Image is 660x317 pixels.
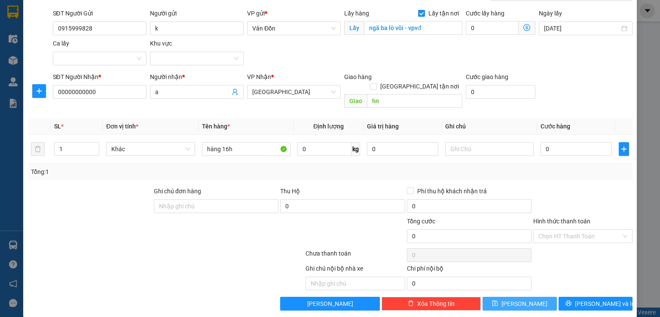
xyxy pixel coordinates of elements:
[150,72,244,82] div: Người nhận
[559,297,633,311] button: printer[PERSON_NAME] và In
[544,24,620,33] input: Ngày lấy
[313,123,344,130] span: Định lượng
[442,118,537,135] th: Ghi chú
[492,300,498,307] span: save
[111,143,189,155] span: Khác
[247,9,341,18] div: VP gửi
[305,249,406,264] div: Chưa thanh toán
[407,264,532,277] div: Chi phí nội bộ
[307,299,353,308] span: [PERSON_NAME]
[364,21,462,35] input: Lấy tận nơi
[252,85,336,98] span: Hà Nội
[575,299,635,308] span: [PERSON_NAME] và In
[351,142,360,156] span: kg
[53,9,147,18] div: SĐT Người Gửi
[280,188,300,195] span: Thu Hộ
[344,10,369,17] span: Lấy hàng
[33,88,46,94] span: plus
[619,146,629,152] span: plus
[252,22,336,35] span: Vân Đồn
[619,142,629,156] button: plus
[425,9,462,18] span: Lấy tận nơi
[414,186,490,196] span: Phí thu hộ khách nhận trả
[501,299,547,308] span: [PERSON_NAME]
[106,123,138,130] span: Đơn vị tính
[232,88,238,95] span: user-add
[565,300,571,307] span: printer
[344,94,367,108] span: Giao
[53,40,69,47] label: Ca lấy
[154,188,201,195] label: Ghi chú đơn hàng
[202,142,290,156] input: VD: Bàn, Ghế
[377,82,462,91] span: [GEOGRAPHIC_DATA] tận nơi
[344,21,364,35] span: Lấy
[280,297,379,311] button: [PERSON_NAME]
[367,123,399,130] span: Giá trị hàng
[466,21,519,35] input: Cước lấy hàng
[539,10,562,17] label: Ngày lấy
[53,72,147,82] div: SĐT Người Nhận
[154,199,278,213] input: Ghi chú đơn hàng
[306,277,405,290] input: Nhập ghi chú
[150,39,244,48] div: Khu vực
[382,297,481,311] button: deleteXóa Thông tin
[466,10,504,17] label: Cước lấy hàng
[344,73,372,80] span: Giao hàng
[31,142,45,156] button: delete
[306,264,405,277] div: Ghi chú nội bộ nhà xe
[31,167,255,177] div: Tổng: 1
[367,94,462,108] input: Dọc đường
[466,85,535,99] input: Cước giao hàng
[54,123,61,130] span: SL
[445,142,534,156] input: Ghi Chú
[32,84,46,98] button: plus
[417,299,455,308] span: Xóa Thông tin
[367,142,438,156] input: 0
[533,218,590,225] label: Hình thức thanh toán
[483,297,557,311] button: save[PERSON_NAME]
[541,123,570,130] span: Cước hàng
[150,9,244,18] div: Người gửi
[523,24,530,31] span: dollar-circle
[408,300,414,307] span: delete
[247,73,271,80] span: VP Nhận
[202,123,230,130] span: Tên hàng
[466,73,508,80] label: Cước giao hàng
[407,218,435,225] span: Tổng cước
